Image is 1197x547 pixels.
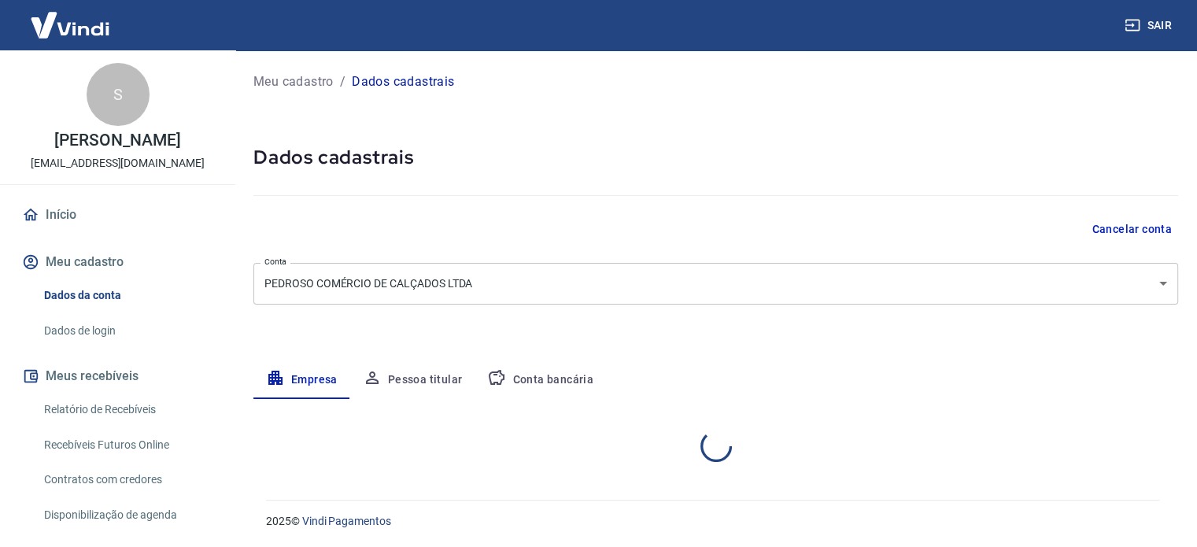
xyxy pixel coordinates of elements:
[253,263,1178,305] div: PEDROSO COMÉRCIO DE CALÇADOS LTDA
[38,499,216,531] a: Disponibilização de agenda
[31,155,205,172] p: [EMAIL_ADDRESS][DOMAIN_NAME]
[38,394,216,426] a: Relatório de Recebíveis
[87,63,150,126] div: S
[253,145,1178,170] h5: Dados cadastrais
[38,279,216,312] a: Dados da conta
[253,361,350,399] button: Empresa
[350,361,475,399] button: Pessoa titular
[264,256,286,268] label: Conta
[475,361,606,399] button: Conta bancária
[38,464,216,496] a: Contratos com credores
[19,1,121,49] img: Vindi
[1121,11,1178,40] button: Sair
[253,72,334,91] a: Meu cadastro
[19,198,216,232] a: Início
[340,72,345,91] p: /
[38,429,216,461] a: Recebíveis Futuros Online
[54,132,180,149] p: [PERSON_NAME]
[302,515,391,527] a: Vindi Pagamentos
[1085,215,1178,244] button: Cancelar conta
[352,72,454,91] p: Dados cadastrais
[19,245,216,279] button: Meu cadastro
[38,315,216,347] a: Dados de login
[266,513,1159,530] p: 2025 ©
[19,359,216,394] button: Meus recebíveis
